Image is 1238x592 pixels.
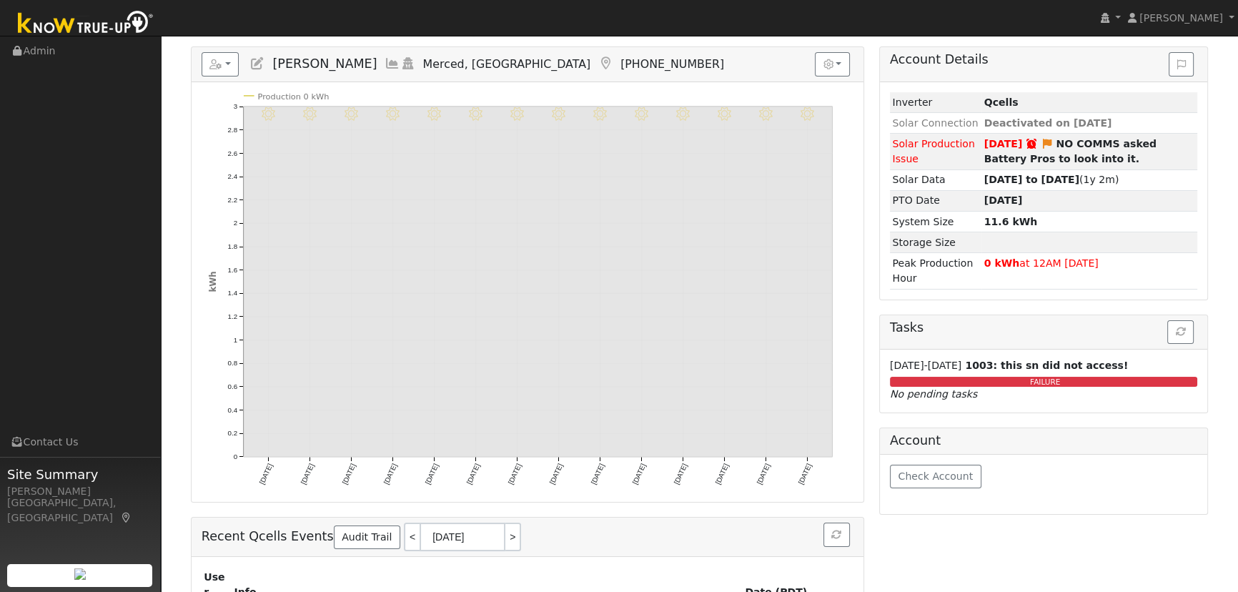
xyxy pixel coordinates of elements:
[890,433,941,448] h5: Account
[404,523,420,551] a: <
[1139,12,1223,24] span: [PERSON_NAME]
[1169,52,1194,77] button: Issue History
[120,512,133,523] a: Map
[713,462,730,485] text: [DATE]
[984,216,1038,227] strong: 11.6 kWh
[890,232,981,253] td: Storage Size
[890,212,981,232] td: System Size
[984,174,1119,185] span: (1y 2m)
[898,470,973,482] span: Check Account
[7,465,153,484] span: Site Summary
[890,92,981,113] td: Inverter
[334,526,400,550] a: Audit Trail
[74,568,86,580] img: retrieve
[202,523,853,551] h5: Recent Qcells Events
[755,462,771,485] text: [DATE]
[890,388,977,400] i: No pending tasks
[984,97,1019,108] strong: ID: 68, authorized: 05/09/24
[227,126,237,134] text: 2.8
[892,138,974,164] span: Solar Production Issue
[892,117,978,129] span: Solar Connection
[233,336,237,344] text: 1
[589,462,605,485] text: [DATE]
[886,377,1204,388] div: FAILURE
[984,194,1023,206] span: [DATE]
[505,523,521,551] a: >
[984,174,1079,185] strong: [DATE] to [DATE]
[227,290,237,297] text: 1.4
[890,253,981,289] td: Peak Production Hour
[981,253,1197,289] td: at 12AM [DATE]
[506,462,523,485] text: [DATE]
[257,92,329,102] text: Production 0 kWh
[890,465,981,489] button: Check Account
[984,257,1020,269] strong: 0 kWh
[7,484,153,499] div: [PERSON_NAME]
[984,117,1112,129] span: Deactivated on [DATE]
[227,242,237,250] text: 1.8
[227,266,237,274] text: 1.6
[227,149,237,157] text: 2.6
[1041,139,1054,149] i: Edit Issue
[672,462,688,485] text: [DATE]
[299,462,315,485] text: [DATE]
[890,169,981,190] td: Solar Data
[385,56,400,71] a: Multi-Series Graph
[233,453,237,460] text: 0
[227,196,237,204] text: 2.2
[890,360,961,371] span: [DATE]-[DATE]
[465,462,481,485] text: [DATE]
[340,462,357,485] text: [DATE]
[984,138,1157,164] strong: NO COMMS asked Battery Pros to look into it.
[598,56,613,71] a: Map
[227,383,237,390] text: 0.6
[227,312,237,320] text: 1.2
[823,523,850,547] button: Refresh
[208,272,218,292] text: kWh
[382,462,398,485] text: [DATE]
[1167,320,1194,345] button: Refresh
[233,102,237,110] text: 3
[400,56,416,71] a: Login As (last 09/05/2025 5:13:57 PM)
[890,190,981,211] td: PTO Date
[7,495,153,526] div: [GEOGRAPHIC_DATA], [GEOGRAPHIC_DATA]
[630,462,647,485] text: [DATE]
[272,56,377,71] span: [PERSON_NAME]
[620,57,724,71] span: [PHONE_NUMBER]
[257,462,274,485] text: [DATE]
[249,56,265,71] a: Edit User (13367)
[423,462,440,485] text: [DATE]
[796,462,813,485] text: [DATE]
[423,57,590,71] span: Merced, [GEOGRAPHIC_DATA]
[227,406,237,414] text: 0.4
[890,320,1197,335] h5: Tasks
[548,462,564,485] text: [DATE]
[11,8,161,40] img: Know True-Up
[227,430,237,438] text: 0.2
[233,219,237,227] text: 2
[965,360,1128,371] strong: 1003: this sn did not access!
[984,138,1023,149] span: [DATE]
[890,52,1197,67] h5: Account Details
[227,360,237,367] text: 0.8
[1025,138,1038,149] a: Snooze expired 02/13/2025
[227,172,237,180] text: 2.4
